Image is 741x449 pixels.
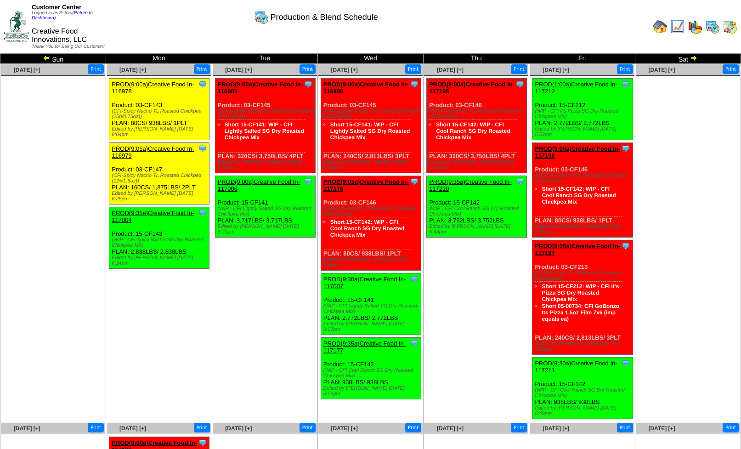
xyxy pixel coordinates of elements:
[705,19,720,34] img: calendarprod.gif
[323,108,421,119] div: (CFI-Lightly Salted TL Roasted Chickpea (125/1.5oz))
[723,423,739,432] button: Print
[542,283,619,302] a: Short 15-CF212: WIP - CFI It's Pizza SG Dry Roasted Chickpea Mix
[215,79,315,173] div: Product: 03-CF145 PLAN: 320CS / 3,750LBS / 4PLT
[535,224,632,235] div: Edited by [PERSON_NAME] [DATE] 6:52pm
[532,240,633,355] div: Product: 03-CF213 PLAN: 240CS / 2,813LBS / 3PLT
[212,54,317,64] td: Tue
[218,81,303,95] a: PROD(9:00a)Creative Food In-116981
[112,237,209,248] div: (WIP - CFI Spicy Nacho SG Dry Roasted Chickpea Mix)
[535,360,617,374] a: PROD(9:30a)Creative Food In-117211
[535,145,620,159] a: PROD(9:00a)Creative Food In-117196
[688,19,702,34] img: graph.gif
[323,276,406,290] a: PROD(9:30a)Creative Food In-117007
[300,64,316,74] button: Print
[648,425,675,432] a: [DATE] [+]
[424,54,529,64] td: Thu
[218,206,315,217] div: (WIP - CFI Lightly Salted SG Dry Roasted Chickpea Mix)
[32,11,93,21] span: Logged in as Sstory
[88,64,104,74] button: Print
[271,12,378,22] span: Production & Blend Schedule
[617,64,633,74] button: Print
[621,358,630,368] img: Tooltip
[535,270,632,281] div: (CFI-It's Pizza TL Roasted Chickpea (125/1.5oz))
[198,438,207,447] img: Tooltip
[427,79,527,173] div: Product: 03-CF146 PLAN: 320CS / 3,750LBS / 4PLT
[323,81,409,95] a: PROD(9:00a)Creative Food In-116980
[112,108,209,119] div: (CFI-Spicy Nacho TL Roasted Chickpea (250/0.75oz))
[321,338,421,399] div: Product: 15-CF142 PLAN: 938LBS / 938LBS
[321,273,421,335] div: Product: 15-CF141 PLAN: 2,772LBS / 2,772LBS
[535,341,632,352] div: Edited by [PERSON_NAME] [DATE] 6:52pm
[119,67,146,73] a: [DATE] [+]
[112,255,209,266] div: Edited by [PERSON_NAME] [DATE] 6:24pm
[670,19,685,34] img: line_graph.gif
[429,178,511,192] a: PROD(9:35a)Creative Food In-117210
[323,159,421,171] div: Edited by [PERSON_NAME] [DATE] 6:39pm
[543,67,569,73] a: [DATE] [+]
[621,80,630,89] img: Tooltip
[410,339,419,348] img: Tooltip
[410,274,419,284] img: Tooltip
[254,10,269,24] img: calendarprod.gif
[429,81,515,95] a: PROD(9:00a)Creative Food In-117195
[32,28,87,44] span: Creative Food Innovations, LLC
[304,177,313,186] img: Tooltip
[323,386,421,397] div: Edited by [PERSON_NAME] [DATE] 5:06pm
[109,207,209,269] div: Product: 15-CF143 PLAN: 2,838LBS / 2,838LBS
[535,126,632,137] div: Edited by [PERSON_NAME] [DATE] 5:52pm
[321,79,421,173] div: Product: 03-CF145 PLAN: 240CS / 2,813LBS / 3PLT
[43,54,50,62] img: arrowleft.gif
[323,206,421,217] div: (CFI-Cool Ranch TL Roasted Chickpea (125/1.5oz))
[511,64,527,74] button: Print
[14,425,40,432] span: [DATE] [+]
[323,178,409,192] a: PROD(9:05a)Creative Food In-117176
[621,241,630,250] img: Tooltip
[106,54,212,64] td: Mon
[198,144,207,153] img: Tooltip
[218,224,315,235] div: Edited by [PERSON_NAME] [DATE] 6:21pm
[4,11,29,42] img: ZoRoCo_Logo(Green%26Foil)%20jpg.webp
[317,54,423,64] td: Wed
[304,80,313,89] img: Tooltip
[112,173,209,184] div: (CFI-Spicy Nacho TL Roasted Chickpea (125/1.5oz))
[532,358,633,419] div: Product: 15-CF142 PLAN: 938LBS / 938LBS
[225,121,304,141] a: Short 15-CF141: WIP - CFI Lightly Salted SG Dry Roasted Chickpea Mix
[436,121,510,141] a: Short 15-CF142: WIP - CFI Cool Ranch SG Dry Roasted Chickpea Mix
[331,67,358,73] a: [DATE] [+]
[535,243,620,256] a: PROD(9:05a)Creative Food In-117197
[112,126,209,137] div: Edited by [PERSON_NAME] [DATE] 8:04pm
[429,206,526,217] div: (WIP - CFI Cool Ranch SG Dry Roasted Chickpea Mix)
[194,64,210,74] button: Print
[119,425,146,432] span: [DATE] [+]
[621,144,630,153] img: Tooltip
[330,121,410,141] a: Short 15-CF141: WIP - CFI Lightly Salted SG Dry Roasted Chickpea Mix
[112,191,209,202] div: Edited by [PERSON_NAME] [DATE] 6:28pm
[112,210,194,223] a: PROD(9:35a)Creative Food In-117004
[14,67,40,73] a: [DATE] [+]
[437,67,464,73] a: [DATE] [+]
[198,208,207,217] img: Tooltip
[648,67,675,73] span: [DATE] [+]
[32,4,81,11] span: Customer Center
[323,368,421,379] div: (WIP - CFI Cool Ranch SG Dry Roasted Chickpea Mix)
[109,79,209,140] div: Product: 03-CF143 PLAN: 80CS / 938LBS / 1PLT
[532,143,633,238] div: Product: 03-CF146 PLAN: 80CS / 938LBS / 1PLT
[218,178,300,192] a: PROD(9:00a)Creative Food In-117006
[405,423,421,432] button: Print
[437,425,464,432] span: [DATE] [+]
[225,425,252,432] span: [DATE] [+]
[215,176,315,238] div: Product: 15-CF141 PLAN: 3,717LBS / 3,717LBS
[112,145,194,159] a: PROD(9:05a)Creative Food In-116979
[515,177,525,186] img: Tooltip
[323,257,421,268] div: Edited by [PERSON_NAME] [DATE] 6:40pm
[535,387,632,398] div: (WIP - CFI Cool Ranch SG Dry Roasted Chickpea Mix)
[723,64,739,74] button: Print
[543,425,569,432] a: [DATE] [+]
[321,176,421,271] div: Product: 03-CF146 PLAN: 80CS / 938LBS / 1PLT
[218,159,315,171] div: Edited by [PERSON_NAME] [DATE] 6:34pm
